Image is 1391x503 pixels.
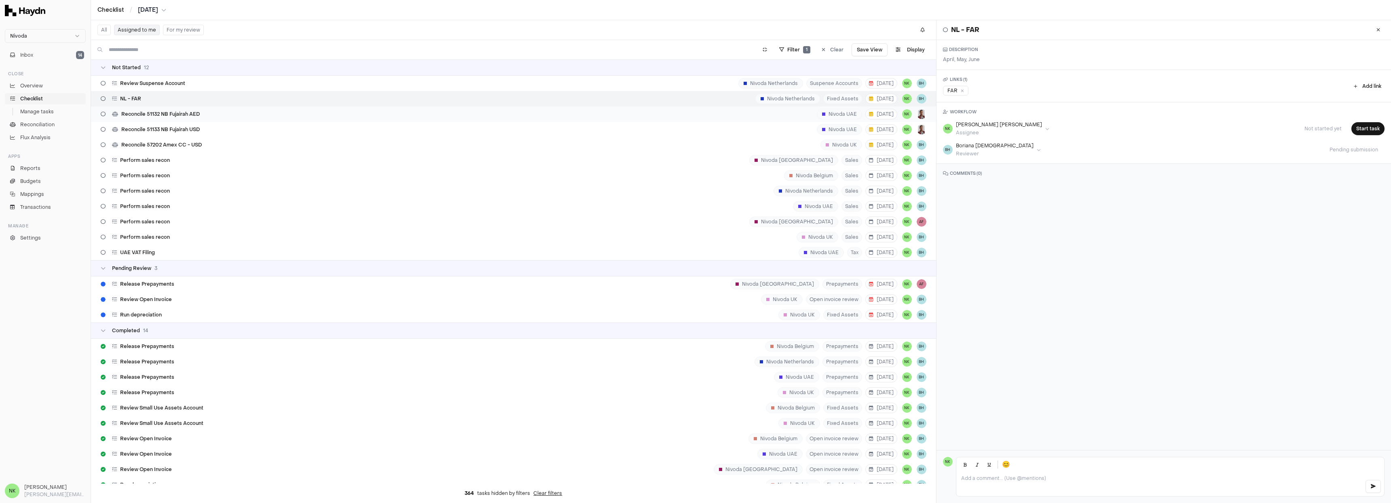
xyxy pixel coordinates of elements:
span: Budgets [20,178,41,185]
span: Suspense Accounts [806,78,862,89]
span: Run depreciation [120,482,162,488]
span: Sales [841,186,862,196]
span: Perform sales recon [120,219,170,225]
div: Nivoda UAE [799,247,844,258]
button: BH [917,357,926,367]
span: Review Open Invoice [120,435,172,442]
div: Nivoda UK [778,418,820,429]
span: BH [917,449,926,459]
div: Nivoda UK [778,387,819,398]
button: [DATE] [865,78,897,89]
div: Nivoda Netherlands [755,357,819,367]
div: Nivoda Netherlands [755,93,820,104]
button: [DATE] [138,6,166,14]
span: NK [902,480,912,490]
div: [PERSON_NAME] [PERSON_NAME] [956,121,1042,128]
span: NL - FAR [120,96,141,102]
button: [DATE] [865,155,897,166]
a: Reports [5,163,86,174]
button: NK [902,109,912,119]
span: Pending submission [1323,146,1385,153]
button: NK [902,125,912,134]
span: [DATE] [869,466,894,473]
button: NK [902,186,912,196]
img: Haydn Logo [5,5,45,16]
button: [DATE] [865,247,897,258]
button: BH [917,372,926,382]
button: NK [902,342,912,351]
span: [DATE] [869,482,894,488]
span: Reports [20,165,40,172]
div: Nivoda [GEOGRAPHIC_DATA] [714,464,803,475]
span: BH [917,186,926,196]
button: NK [902,217,912,227]
button: JP Smit [917,125,926,134]
span: Release Prepayments [120,374,174,380]
div: Nivoda UAE [793,201,838,212]
p: April, May, June [943,56,980,63]
button: Clear filters [533,490,562,497]
span: Reconciliation [20,121,55,128]
button: [DATE] [865,387,897,398]
span: BH [917,171,926,180]
div: Nivoda Belgium [766,480,820,490]
span: Release Prepayments [120,359,174,365]
span: NK [902,171,912,180]
span: Flux Analysis [20,134,51,141]
button: BH [917,342,926,351]
a: Overview [5,80,86,91]
button: NK [902,388,912,397]
button: NK [902,403,912,413]
span: Perform sales recon [120,203,170,210]
span: Release Prepayments [120,389,174,396]
span: Sales [841,232,862,242]
div: Nivoda Belgium [766,403,820,413]
span: [DATE] [869,234,894,240]
div: Nivoda UK [797,232,838,242]
span: Pending Review [112,265,151,272]
span: [DATE] [869,203,894,210]
div: Nivoda [GEOGRAPHIC_DATA] [749,155,838,166]
div: Nivoda UK [761,294,803,305]
span: Reconcile 57202 Amex CC - USD [121,142,202,148]
span: [DATE] [869,312,894,318]
div: Nivoda UAE [774,372,819,382]
button: BHBoriana [DEMOGRAPHIC_DATA]Reviewer [943,142,1041,157]
span: Fixed Assets [823,480,862,490]
button: Underline (Ctrl+U) [984,459,995,470]
button: BH [917,480,926,490]
span: [DATE] [869,126,894,133]
span: [DATE] [869,435,894,442]
span: Review Open Invoice [120,466,172,473]
button: NK[PERSON_NAME] [PERSON_NAME]Assignee [943,121,1049,136]
button: NK [902,155,912,165]
span: Overview [20,82,43,89]
button: [DATE] [865,170,897,181]
div: Assignee [956,129,1042,136]
button: [DATE] [865,294,897,305]
span: Not Started [112,64,141,71]
span: NK [943,124,953,134]
nav: breadcrumb [97,6,166,14]
button: BH [917,79,926,88]
span: Fixed Assets [823,93,862,104]
div: Apps [5,150,86,163]
button: NK [902,372,912,382]
a: Manage tasks [5,106,86,117]
button: [DATE] [865,201,897,212]
button: BH [917,232,926,242]
span: Tax [847,247,862,258]
span: Checklist [20,95,43,102]
button: BH [917,434,926,444]
span: Not started yet [1298,125,1348,132]
span: NK [902,465,912,474]
button: [DATE] [865,124,897,135]
button: NK [902,295,912,304]
button: [DATE] [865,310,897,320]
